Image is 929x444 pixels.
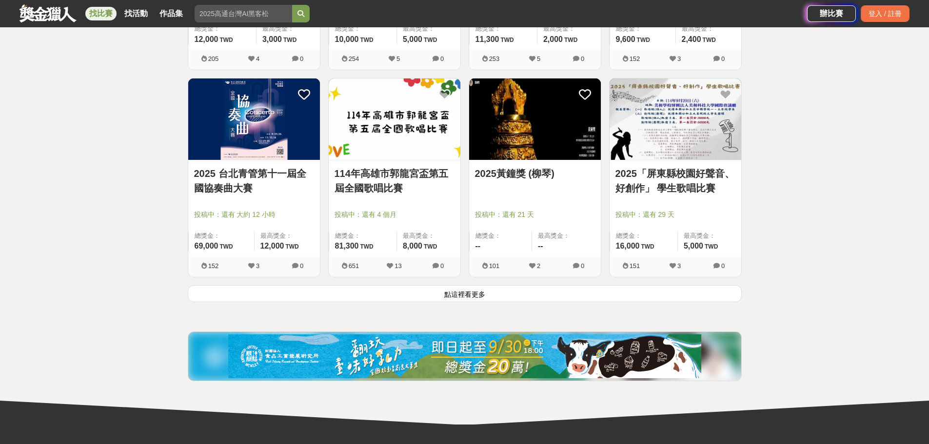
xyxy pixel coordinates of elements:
[300,55,303,62] span: 0
[262,24,314,34] span: 最高獎金：
[537,55,540,62] span: 5
[256,262,259,270] span: 3
[335,242,359,250] span: 81,300
[208,262,219,270] span: 152
[682,24,735,34] span: 最高獎金：
[360,243,373,250] span: TWD
[637,37,650,43] span: TWD
[195,35,218,43] span: 12,000
[256,55,259,62] span: 4
[543,35,563,43] span: 2,000
[475,242,481,250] span: --
[475,35,499,43] span: 11,300
[120,7,152,20] a: 找活動
[228,334,701,378] img: 11b6bcb1-164f-4f8f-8046-8740238e410a.jpg
[440,55,444,62] span: 0
[335,166,455,195] a: 114年高雄市郭龍宮盃第五屆全國歌唱比賽
[615,210,735,220] span: 投稿中：還有 29 天
[403,24,455,34] span: 最高獎金：
[475,210,595,220] span: 投稿中：還有 21 天
[469,78,601,160] img: Cover Image
[424,243,437,250] span: TWD
[260,231,314,241] span: 最高獎金：
[489,55,500,62] span: 253
[194,210,314,220] span: 投稿中：還有 大約 12 小時
[616,242,640,250] span: 16,000
[219,243,233,250] span: TWD
[349,55,359,62] span: 254
[721,262,725,270] span: 0
[395,262,401,270] span: 13
[475,166,595,181] a: 2025黃鐘獎 (柳琴)
[396,55,400,62] span: 5
[285,243,298,250] span: TWD
[194,166,314,195] a: 2025 台北青管第十一屆全國協奏曲大賽
[475,231,526,241] span: 總獎金：
[703,37,716,43] span: TWD
[641,243,654,250] span: TWD
[616,24,670,34] span: 總獎金：
[208,55,219,62] span: 205
[335,231,391,241] span: 總獎金：
[682,35,701,43] span: 2,400
[195,5,292,22] input: 2025高通台灣AI黑客松
[677,262,681,270] span: 3
[188,78,320,160] img: Cover Image
[403,242,422,250] span: 8,000
[543,24,595,34] span: 最高獎金：
[630,262,640,270] span: 151
[440,262,444,270] span: 0
[475,24,531,34] span: 總獎金：
[616,231,672,241] span: 總獎金：
[677,55,681,62] span: 3
[807,5,856,22] a: 辦比賽
[335,210,455,220] span: 投稿中：還有 4 個月
[615,166,735,195] a: 2025「屏東縣校園好聲音、好創作」 學生歌唱比賽
[260,242,284,250] span: 12,000
[861,5,909,22] div: 登入 / 註冊
[564,37,577,43] span: TWD
[335,35,359,43] span: 10,000
[684,231,735,241] span: 最高獎金：
[721,55,725,62] span: 0
[195,24,250,34] span: 總獎金：
[335,24,391,34] span: 總獎金：
[403,231,455,241] span: 最高獎金：
[156,7,187,20] a: 作品集
[195,231,248,241] span: 總獎金：
[538,242,543,250] span: --
[581,55,584,62] span: 0
[500,37,514,43] span: TWD
[360,37,373,43] span: TWD
[219,37,233,43] span: TWD
[538,231,595,241] span: 最高獎金：
[195,242,218,250] span: 69,000
[630,55,640,62] span: 152
[489,262,500,270] span: 101
[188,285,742,302] button: 點這裡看更多
[85,7,117,20] a: 找比賽
[403,35,422,43] span: 5,000
[616,35,635,43] span: 9,600
[610,78,741,160] img: Cover Image
[349,262,359,270] span: 651
[283,37,296,43] span: TWD
[300,262,303,270] span: 0
[705,243,718,250] span: TWD
[537,262,540,270] span: 2
[329,78,460,160] img: Cover Image
[424,37,437,43] span: TWD
[581,262,584,270] span: 0
[262,35,282,43] span: 3,000
[684,242,703,250] span: 5,000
